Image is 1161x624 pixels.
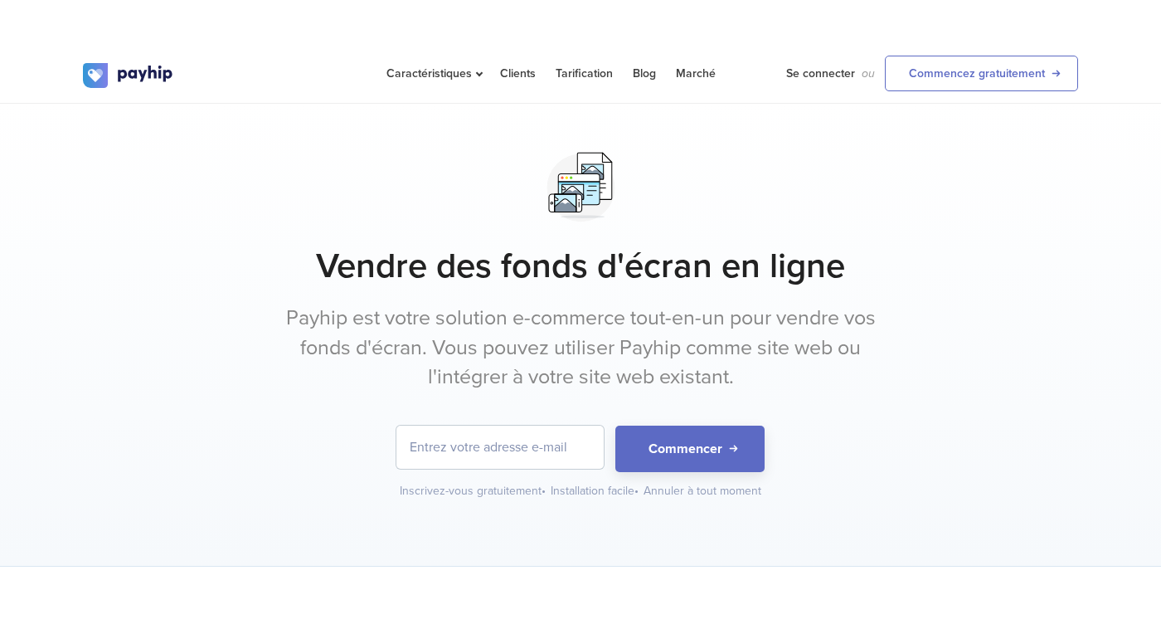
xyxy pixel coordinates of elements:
font: Inscrivez-vous gratuitement [400,484,542,498]
input: Entrez votre adresse e-mail [396,426,604,469]
font: Commencer [649,441,722,457]
font: Payhip est votre solution e-commerce tout-en-un pour vendre vos fonds d'écran. Vous pouvez utilis... [286,305,876,389]
font: Annuler à tout moment [644,484,761,498]
font: ou [862,66,875,80]
a: Blog [633,46,656,100]
a: Clients [500,46,536,100]
font: Commencez gratuitement [909,66,1045,80]
font: Blog [633,66,656,80]
a: Marché [676,46,716,100]
font: Caractéristiques [386,66,472,80]
img: logo.svg [83,63,174,88]
img: svg+xml;utf8,%3Csvg%20viewBox%3D%220%200%20100%20100%22%20xmlns%3D%22http%3A%2F%2Fwww.w3.org%2F20... [539,145,623,229]
button: Commencer [615,426,765,472]
font: • [542,484,546,498]
font: Vendre des fonds d'écran en ligne [316,245,845,287]
font: Marché [676,66,716,80]
a: Commencez gratuitement [885,56,1078,91]
font: • [634,484,639,498]
a: Tarification [556,46,613,100]
font: Clients [500,66,536,80]
a: Caractéristiques [386,46,480,100]
font: Tarification [556,66,613,80]
font: Installation facile [551,484,634,498]
font: Se connecter [786,66,855,80]
a: Se connecter [786,46,855,100]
